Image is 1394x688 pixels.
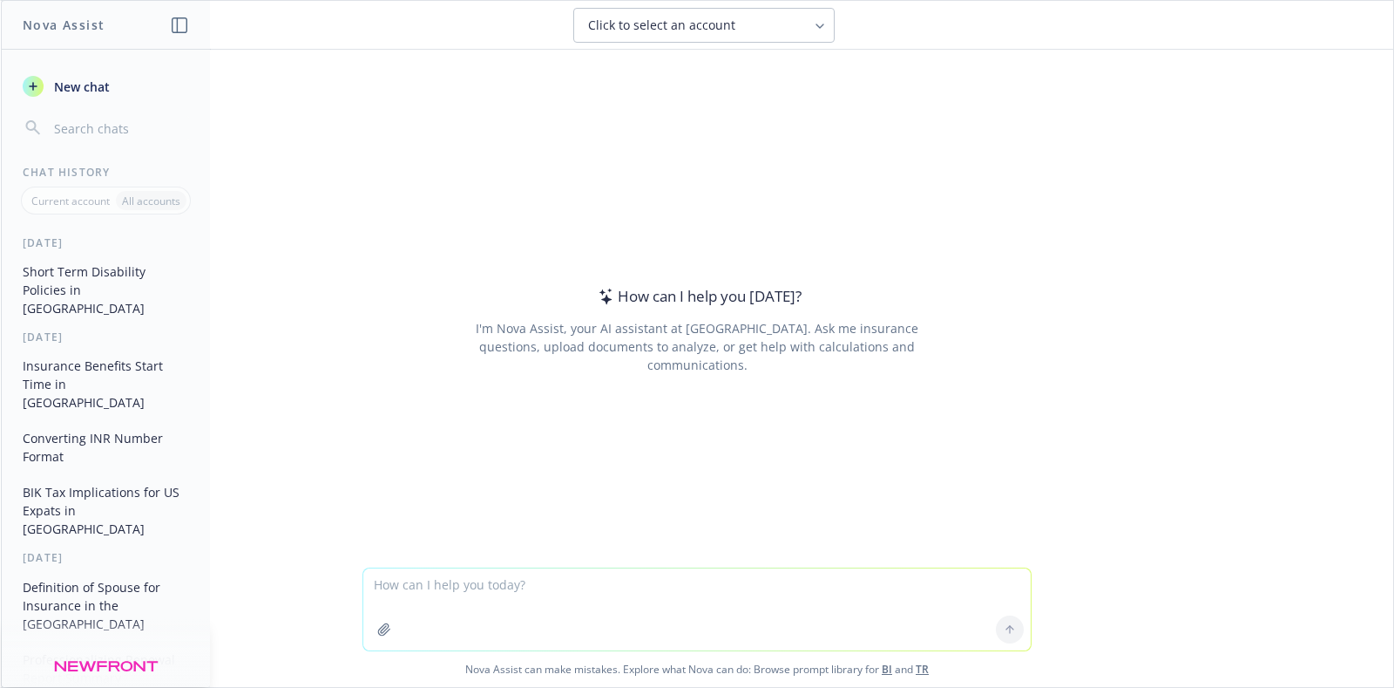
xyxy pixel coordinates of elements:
a: TR [916,662,929,677]
span: New chat [51,78,110,96]
div: [DATE] [2,235,210,250]
button: BIK Tax Implications for US Expats in [GEOGRAPHIC_DATA] [16,478,196,543]
button: Definition of Spouse for Insurance in the [GEOGRAPHIC_DATA] [16,573,196,638]
button: Short Term Disability Policies in [GEOGRAPHIC_DATA] [16,257,196,323]
div: Chat History [2,165,210,180]
div: [DATE] [2,330,210,344]
button: Click to select an account [573,8,835,43]
button: Insurance Benefits Start Time in [GEOGRAPHIC_DATA] [16,351,196,417]
div: How can I help you [DATE]? [593,285,802,308]
span: Click to select an account [588,17,735,34]
button: New chat [16,71,196,102]
input: Search chats [51,116,189,140]
button: Converting INR Number Format [16,424,196,471]
a: BI [882,662,892,677]
div: [DATE] [2,550,210,565]
p: All accounts [122,194,180,208]
h1: Nova Assist [23,16,105,34]
div: I'm Nova Assist, your AI assistant at [GEOGRAPHIC_DATA]. Ask me insurance questions, upload docum... [451,319,942,374]
span: Nova Assist can make mistakes. Explore what Nova can do: Browse prompt library for and [8,651,1386,687]
p: Current account [31,194,110,208]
